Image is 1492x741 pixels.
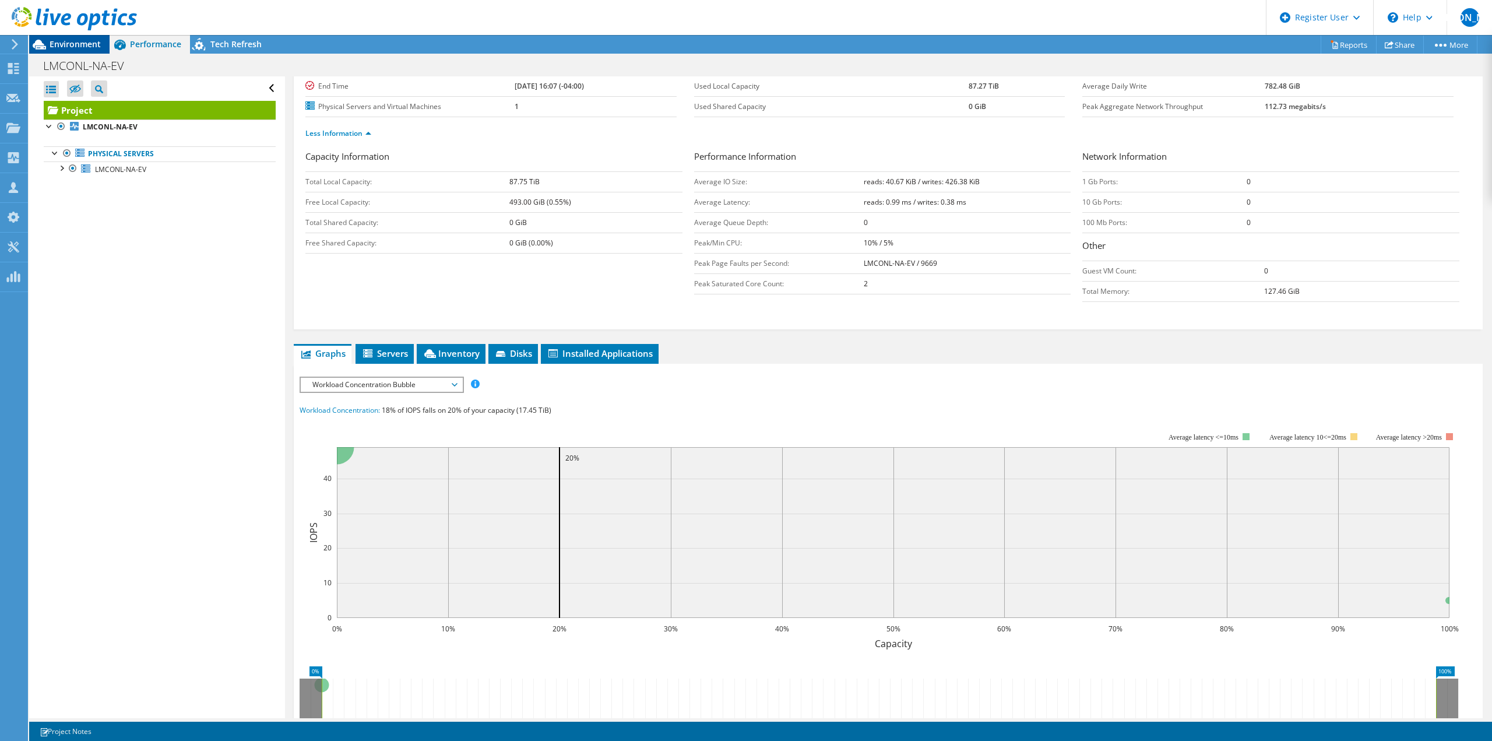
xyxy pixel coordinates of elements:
[1461,8,1479,27] span: [PERSON_NAME]
[694,253,864,273] td: Peak Page Faults per Second:
[1082,80,1265,92] label: Average Daily Write
[323,543,332,553] text: 20
[1441,624,1459,634] text: 100%
[44,101,276,120] a: Project
[694,212,864,233] td: Average Queue Depth:
[130,38,181,50] span: Performance
[1082,150,1459,166] h3: Network Information
[515,81,584,91] b: [DATE] 16:07 (-04:00)
[323,473,332,483] text: 40
[694,192,864,212] td: Average Latency:
[997,624,1011,634] text: 60%
[44,161,276,177] a: LMCONL-NA-EV
[300,347,346,359] span: Graphs
[305,171,509,192] td: Total Local Capacity:
[1264,286,1300,296] b: 127.46 GiB
[1388,12,1398,23] svg: \n
[864,238,893,248] b: 10% / 5%
[547,347,653,359] span: Installed Applications
[864,258,937,268] b: LMCONL-NA-EV / 9669
[332,624,342,634] text: 0%
[1109,624,1122,634] text: 70%
[305,233,509,253] td: Free Shared Capacity:
[875,637,913,650] text: Capacity
[565,453,579,463] text: 20%
[1247,197,1251,207] b: 0
[1082,192,1246,212] td: 10 Gb Ports:
[969,81,999,91] b: 87.27 TiB
[1247,217,1251,227] b: 0
[38,59,142,72] h1: LMCONL-NA-EV
[307,378,456,392] span: Workload Concentration Bubble
[83,122,138,132] b: LMCONL-NA-EV
[95,164,146,174] span: LMCONL-NA-EV
[694,80,969,92] label: Used Local Capacity
[1423,36,1477,54] a: More
[210,38,262,50] span: Tech Refresh
[494,347,532,359] span: Disks
[300,405,380,415] span: Workload Concentration:
[1264,266,1268,276] b: 0
[509,217,527,227] b: 0 GiB
[694,171,864,192] td: Average IO Size:
[694,101,969,113] label: Used Shared Capacity
[307,522,320,543] text: IOPS
[382,405,551,415] span: 18% of IOPS falls on 20% of your capacity (17.45 TiB)
[1082,281,1264,301] td: Total Memory:
[1247,177,1251,187] b: 0
[361,347,408,359] span: Servers
[305,212,509,233] td: Total Shared Capacity:
[1082,212,1246,233] td: 100 Mb Ports:
[441,624,455,634] text: 10%
[509,197,571,207] b: 493.00 GiB (0.55%)
[864,177,980,187] b: reads: 40.67 KiB / writes: 426.38 KiB
[864,279,868,289] b: 2
[1331,624,1345,634] text: 90%
[1321,36,1377,54] a: Reports
[969,101,986,111] b: 0 GiB
[509,177,540,187] b: 87.75 TiB
[1220,624,1234,634] text: 80%
[694,233,864,253] td: Peak/Min CPU:
[328,613,332,623] text: 0
[1376,433,1442,441] text: Average latency >20ms
[664,624,678,634] text: 30%
[1265,101,1326,111] b: 112.73 megabits/s
[323,508,332,518] text: 30
[305,101,515,113] label: Physical Servers and Virtual Machines
[305,150,682,166] h3: Capacity Information
[1082,239,1459,255] h3: Other
[775,624,789,634] text: 40%
[694,150,1071,166] h3: Performance Information
[1082,261,1264,281] td: Guest VM Count:
[886,624,900,634] text: 50%
[44,146,276,161] a: Physical Servers
[44,120,276,135] a: LMCONL-NA-EV
[1265,81,1300,91] b: 782.48 GiB
[1169,433,1238,441] tspan: Average latency <=10ms
[1082,101,1265,113] label: Peak Aggregate Network Throughput
[1082,171,1246,192] td: 1 Gb Ports:
[1376,36,1424,54] a: Share
[50,38,101,50] span: Environment
[509,238,553,248] b: 0 GiB (0.00%)
[305,192,509,212] td: Free Local Capacity:
[305,128,371,138] a: Less Information
[515,101,519,111] b: 1
[323,578,332,588] text: 10
[423,347,480,359] span: Inventory
[864,217,868,227] b: 0
[1269,433,1346,441] tspan: Average latency 10<=20ms
[305,80,515,92] label: End Time
[31,724,100,739] a: Project Notes
[553,624,566,634] text: 20%
[864,197,966,207] b: reads: 0.99 ms / writes: 0.38 ms
[694,273,864,294] td: Peak Saturated Core Count:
